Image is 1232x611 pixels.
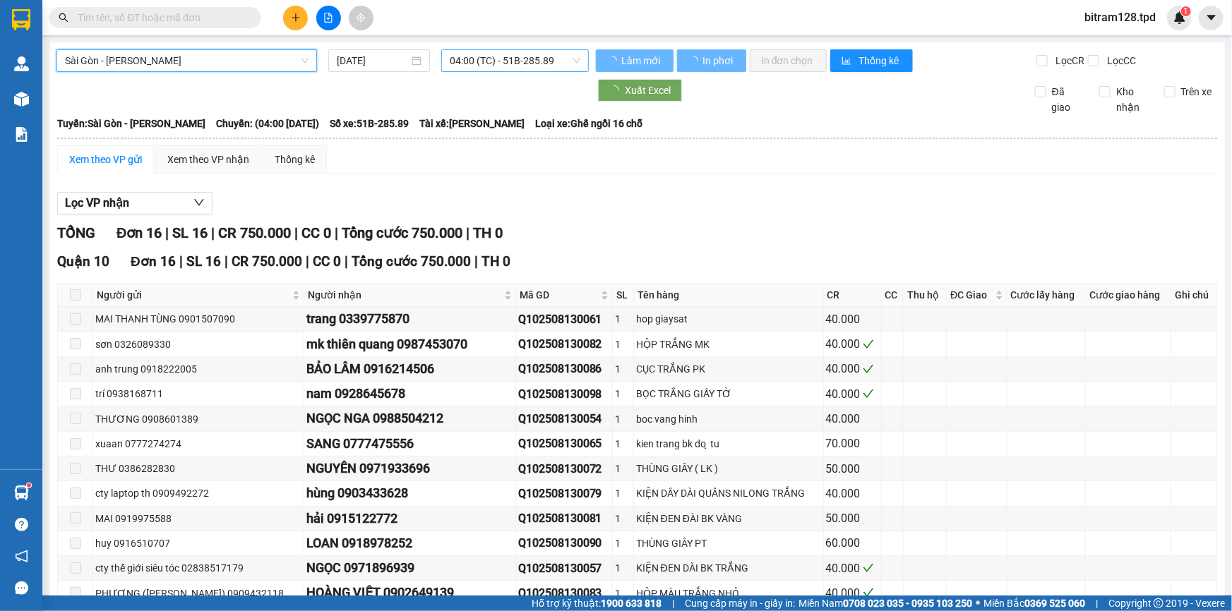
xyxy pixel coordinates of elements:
div: BẢO LÂM 0916214506 [306,359,513,379]
td: Q102508130054 [516,406,614,431]
td: Q102508130083 [516,581,614,605]
div: mk thiên quang 0987453070 [306,334,513,354]
div: PHƯƠNG ([PERSON_NAME]) 0909432118 [95,586,301,601]
span: Xuất Excel [625,83,671,98]
div: Q102508130098 [518,385,611,403]
div: Q102508130090 [518,534,611,552]
span: Quận 10 [57,253,109,270]
div: cty laptop th 0909492272 [95,485,301,501]
span: message [15,581,28,595]
div: hải 0915122772 [306,509,513,528]
button: caret-down [1199,6,1224,30]
span: bitram128.tpd [1073,8,1167,26]
div: Q102508130083 [518,584,611,602]
span: plus [291,13,301,23]
span: Đơn 16 [131,253,176,270]
span: Sài Gòn - Phương Lâm [65,50,309,71]
span: | [474,253,478,270]
span: Đơn 16 [116,224,162,241]
span: | [211,224,215,241]
div: cty thế giới siêu tóc 02838517179 [95,560,301,576]
div: THÙNG GIÂY PT [636,536,821,551]
div: 40.000 [826,335,879,353]
div: NGỌC 0971896939 [306,558,513,578]
span: Tổng cước 750.000 [342,224,462,241]
div: NGỌC NGA 0988504212 [306,409,513,428]
div: 50.000 [826,509,879,527]
span: loading [688,56,700,66]
span: check [863,339,874,350]
div: 70.000 [826,435,879,452]
span: | [672,595,674,611]
th: Cước lấy hàng [1007,284,1086,307]
span: CC 0 [301,224,331,241]
th: SL [613,284,633,307]
span: down [193,197,205,208]
span: In phơi [702,53,735,68]
div: 1 [615,461,630,476]
div: 1 [615,560,630,576]
th: Cước giao hàng [1086,284,1171,307]
button: In phơi [677,49,746,72]
span: 1 [1183,6,1188,16]
strong: 0708 023 035 - 0935 103 250 [843,598,972,609]
img: warehouse-icon [14,485,29,500]
div: MAI 0919975588 [95,511,301,526]
button: bar-chartThống kê [830,49,913,72]
strong: 0369 525 060 [1024,598,1085,609]
span: check [863,562,874,574]
div: Q102508130082 [518,335,611,353]
span: bar-chart [842,56,854,67]
span: TỔNG [57,224,95,241]
div: 40.000 [826,410,879,428]
b: Tuyến: Sài Gòn - [PERSON_NAME] [57,118,205,129]
span: check [863,587,874,598]
span: Chuyến: (04:00 [DATE]) [216,116,319,131]
div: HỘP MÀU TRẮNG NHỎ [636,586,821,601]
span: Miền Nam [799,595,972,611]
div: boc vang hinh [636,411,821,427]
span: | [306,253,309,270]
span: ĐC Giao [950,287,992,303]
span: SL 16 [186,253,221,270]
th: Thu hộ [904,284,947,307]
td: Q102508130079 [516,481,614,506]
span: CR 750.000 [218,224,291,241]
td: Q102508130090 [516,531,614,556]
div: huy 0916510707 [95,536,301,551]
span: Tài xế: [PERSON_NAME] [419,116,525,131]
div: sơn 0326089330 [95,337,301,352]
span: file-add [323,13,333,23]
div: Q102508130079 [518,485,611,502]
span: notification [15,550,28,563]
span: Kho nhận [1111,84,1153,115]
strong: 1900 633 818 [601,598,662,609]
button: plus [283,6,308,30]
td: Q102508130065 [516,432,614,456]
th: CC [882,284,904,307]
td: Q102508130072 [516,456,614,481]
div: BỌC TRẮNG GIẤY TỜ [636,386,821,401]
div: 1 [615,586,630,601]
div: 60.000 [826,534,879,552]
span: Hỗ trợ kỹ thuật: [532,595,662,611]
span: Người nhận [308,287,501,303]
div: hùng 0903433628 [306,483,513,503]
span: Trên xe [1176,84,1218,99]
td: Q102508130061 [516,307,614,332]
div: Xem theo VP nhận [167,152,249,167]
div: Q102508130057 [518,559,611,577]
span: Làm mới [621,53,662,68]
th: CR [824,284,882,307]
span: CR 750.000 [232,253,302,270]
button: Xuất Excel [598,79,682,102]
span: Tổng cước 750.000 [352,253,471,270]
sup: 1 [27,483,31,488]
button: Làm mới [596,49,674,72]
img: warehouse-icon [14,92,29,107]
div: 1 [615,536,630,551]
div: Q102508130061 [518,310,611,328]
span: Thống kê [859,53,902,68]
span: CC 0 [313,253,341,270]
div: 40.000 [826,584,879,602]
